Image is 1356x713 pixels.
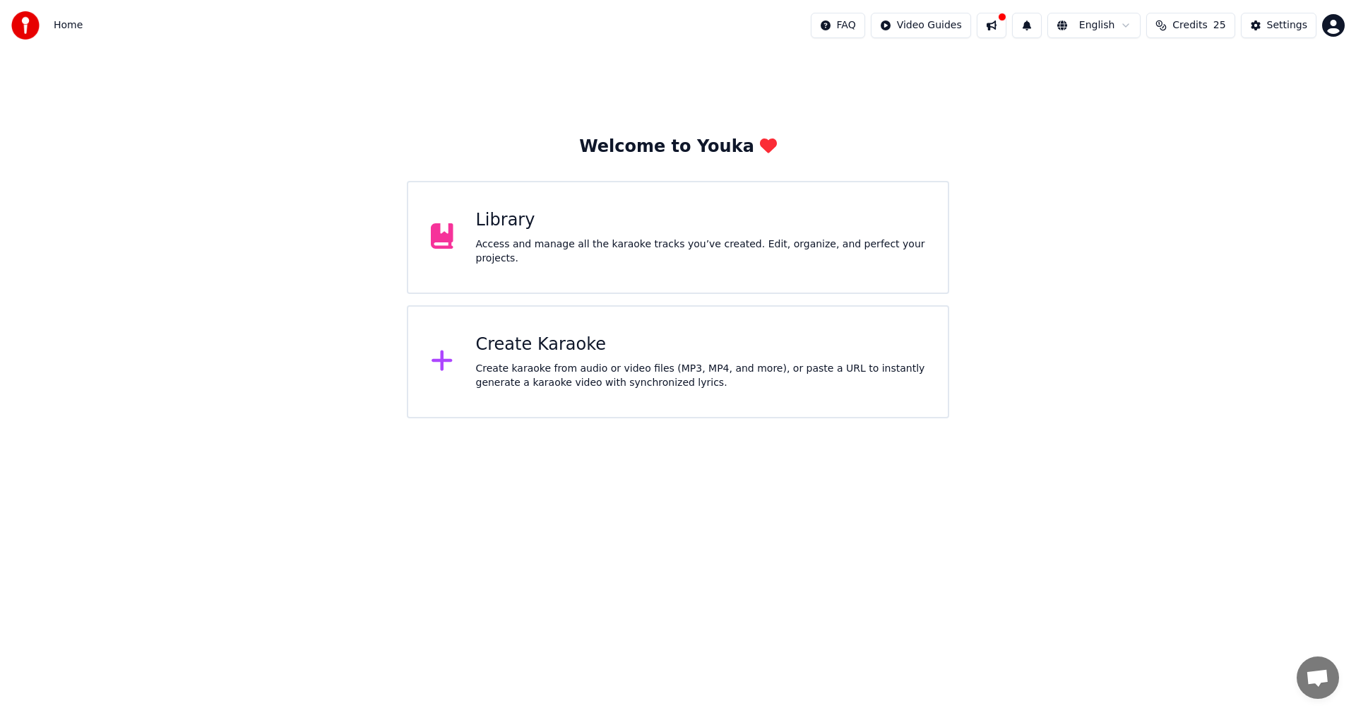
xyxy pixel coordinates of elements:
div: Settings [1267,18,1307,33]
nav: breadcrumb [54,18,83,33]
button: Settings [1241,13,1316,38]
img: youka [11,11,40,40]
button: Video Guides [871,13,971,38]
div: Create Karaoke [476,334,926,356]
div: Access and manage all the karaoke tracks you’ve created. Edit, organize, and perfect your projects. [476,237,926,266]
div: Create karaoke from audio or video files (MP3, MP4, and more), or paste a URL to instantly genera... [476,362,926,390]
span: Credits [1172,18,1207,33]
span: Home [54,18,83,33]
button: Credits25 [1146,13,1235,38]
div: Library [476,209,926,232]
div: Open chat [1297,656,1339,699]
button: FAQ [811,13,865,38]
span: 25 [1213,18,1226,33]
div: Welcome to Youka [579,136,777,158]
